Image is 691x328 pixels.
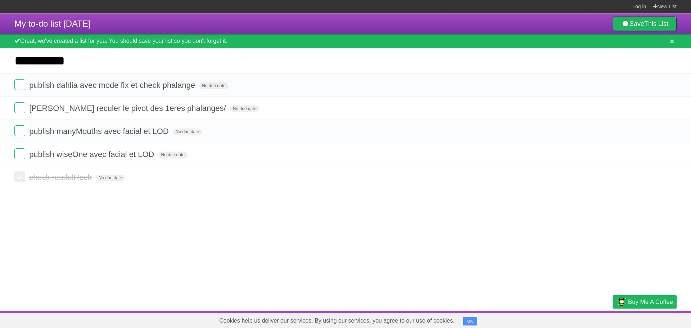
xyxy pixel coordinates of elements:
[14,125,25,136] label: Done
[579,313,595,326] a: Terms
[29,81,197,90] span: publish dahlia avec mode fix et check phalange
[628,296,673,308] span: Buy me a coffee
[29,173,94,182] span: check restfulRock
[631,313,677,326] a: Suggest a feature
[173,129,202,135] span: No due date
[230,105,259,112] span: No due date
[541,313,570,326] a: Developers
[14,19,91,28] span: My to-do list [DATE]
[14,102,25,113] label: Done
[463,317,477,325] button: OK
[604,313,622,326] a: Privacy
[29,150,156,159] span: publish wiseOne avec facial et LOD
[14,79,25,90] label: Done
[14,171,25,182] label: Done
[613,295,677,309] a: Buy me a coffee
[96,175,125,181] span: No due date
[644,20,668,27] b: This List
[199,82,228,89] span: No due date
[517,313,532,326] a: About
[613,17,677,31] a: SaveThis List
[617,296,626,308] img: Buy me a coffee
[158,152,188,158] span: No due date
[212,314,462,328] span: Cookies help us deliver our services. By using our services, you agree to our use of cookies.
[29,127,171,136] span: publish manyMouths avec facial et LOD
[29,104,228,113] span: [PERSON_NAME] reculer le pivot des 1eres phalanges/
[14,148,25,159] label: Done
